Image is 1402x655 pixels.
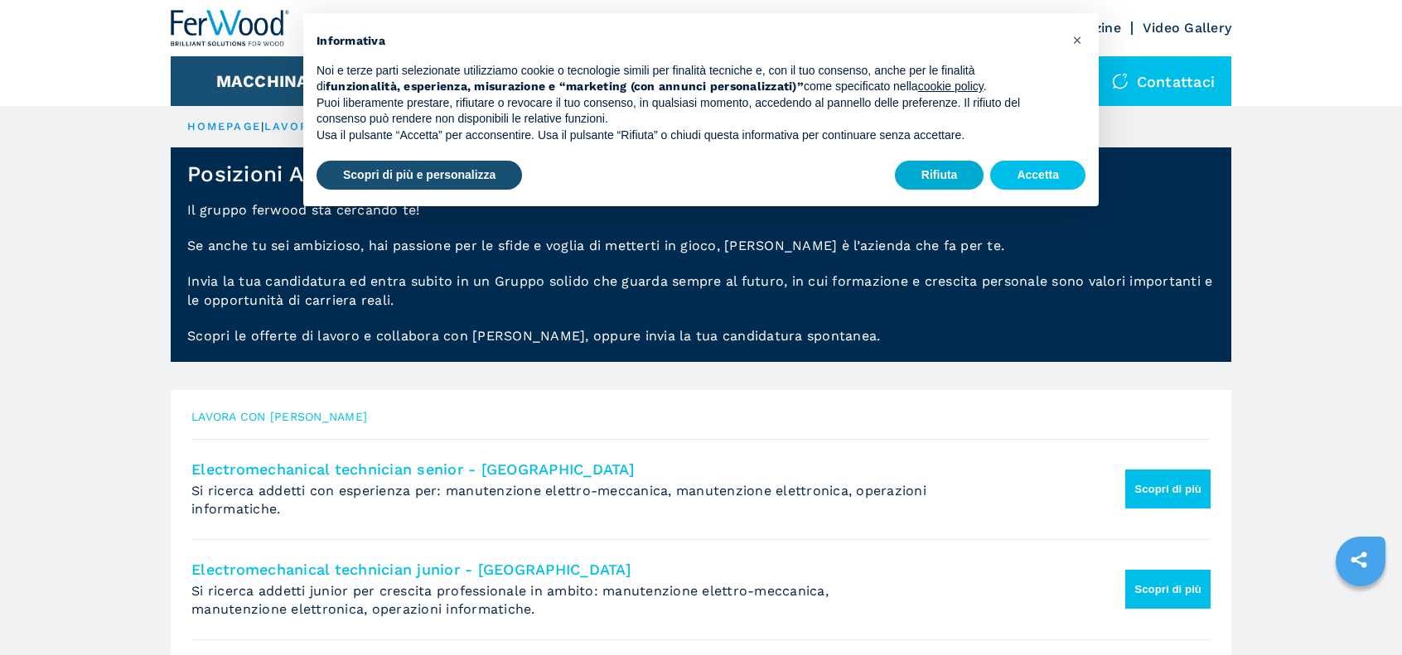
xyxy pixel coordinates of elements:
[191,560,1111,579] h4: Electromechanical technician junior - [GEOGRAPHIC_DATA]
[895,161,984,190] button: Rifiuta
[317,63,1059,95] p: Noi e terze parti selezionate utilizziamo cookie o tecnologie simili per finalità tecniche e, con...
[1125,470,1211,508] button: Scopri di più
[191,583,829,617] span: Si ricerca addetti junior per crescita professionale in ambito: manutenzione elettro-meccanica, m...
[171,10,290,46] img: Ferwood
[317,128,1059,144] p: Usa il pulsante “Accetta” per acconsentire. Usa il pulsante “Rifiuta” o chiudi questa informativa...
[1143,20,1231,36] a: Video Gallery
[187,202,420,218] span: Il gruppo ferwood sta cercando te!
[187,328,880,344] span: Scopri le offerte di lavoro e collabora con [PERSON_NAME], oppure invia la tua candidatura sponta...
[317,33,1059,50] h2: Informativa
[1064,26,1090,53] button: Chiudi questa informativa
[990,161,1085,190] button: Accetta
[264,120,470,132] a: lavora con [PERSON_NAME]
[317,95,1059,128] p: Puoi liberamente prestare, rifiutare o revocare il tuo consenso, in qualsiasi momento, accedendo ...
[1125,570,1211,609] button: Scopri di più
[191,540,1211,640] li: Electromechanical Technician Junior - Italy
[191,483,926,517] span: Si ricerca addetti con esperienza per: manutenzione elettro-meccanica, manutenzione elettronica, ...
[1332,580,1390,643] iframe: Chat
[191,460,1111,479] h4: Electromechanical technician senior - [GEOGRAPHIC_DATA]
[317,161,522,190] button: Scopri di più e personalizza
[187,120,261,132] a: HOMEPAGE
[187,161,360,187] h1: Posizioni Aperte
[1095,56,1232,106] div: Contattaci
[1338,539,1380,580] a: sharethis
[191,411,1211,422] span: lavora con [PERSON_NAME]
[326,79,804,93] strong: funzionalità, esperienza, misurazione e “marketing (con annunci personalizzati)”
[918,79,984,93] a: cookie policy
[187,238,1004,253] span: Se anche tu sei ambizioso, hai passione per le sfide e voglia di metterti in gioco, [PERSON_NAME]...
[216,71,326,91] button: Macchinari
[191,439,1211,540] li: Electromechanical Technician Senior - Italy
[1112,73,1129,89] img: Contattaci
[1072,30,1082,50] span: ×
[261,120,264,132] span: |
[187,273,1212,308] span: Invia la tua candidatura ed entra subito in un Gruppo solido che guarda sempre al futuro, in cui ...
